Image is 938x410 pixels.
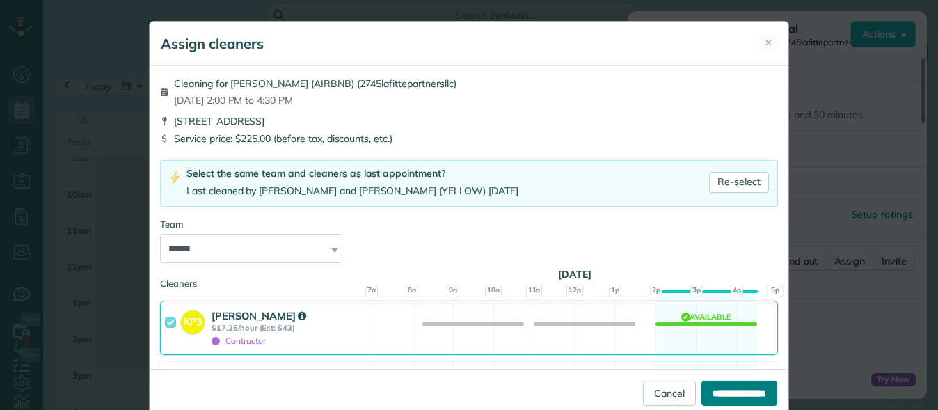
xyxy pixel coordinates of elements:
a: Cancel [643,381,696,406]
div: [STREET_ADDRESS] [160,114,778,128]
span: Contractor [212,336,266,346]
div: Cleaners [160,277,778,281]
div: Select the same team and cleaners as last appointment? [186,166,518,181]
span: [DATE] 2:00 PM to 4:30 PM [174,93,456,107]
strong: $17.25/hour (Est: $43) [212,323,367,333]
span: ✕ [765,36,772,49]
div: Team [160,218,778,231]
strong: [PERSON_NAME] [212,309,306,322]
div: Last cleaned by [PERSON_NAME] and [PERSON_NAME] (YELLOW) [DATE] [186,184,518,198]
a: Re-select [709,172,769,193]
div: Service price: $225.00 (before tax, discounts, etc.) [160,132,778,145]
img: lightning-bolt-icon-94e5364df696ac2de96d3a42b8a9ff6ba979493684c50e6bbbcda72601fa0d29.png [169,171,181,185]
h5: Assign cleaners [161,34,264,54]
strong: KP3 [181,310,205,329]
span: Cleaning for [PERSON_NAME] (AIRBNB) (2745lafittepartnersllc) [174,77,456,90]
